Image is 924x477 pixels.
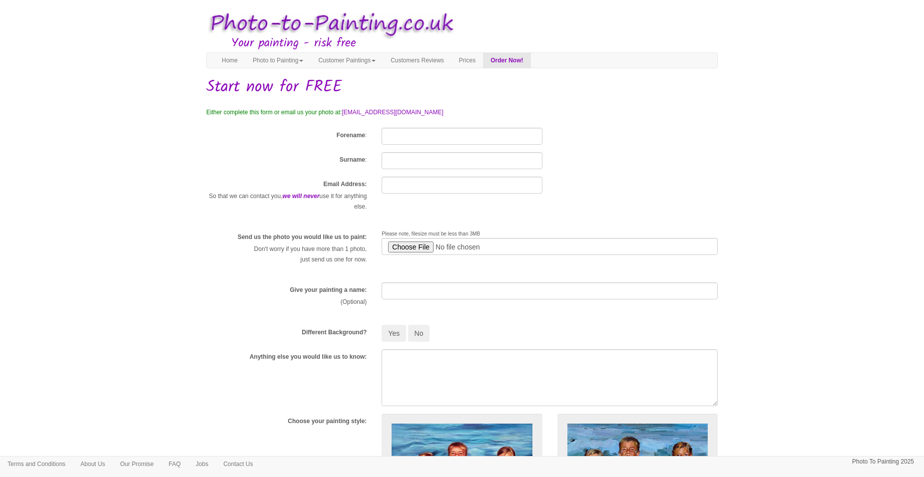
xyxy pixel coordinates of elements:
button: Yes [382,325,406,342]
label: Anything else you would like us to know: [250,353,367,361]
a: Customers Reviews [383,53,452,68]
span: Please note, filesize must be less than 3MB [382,231,480,237]
label: Different Background? [302,328,367,337]
h3: Your painting - risk free [231,37,718,50]
a: Prices [452,53,483,68]
label: Send us the photo you would like us to paint: [238,233,367,241]
p: Don't worry if you have more than 1 photo, just send us one for now. [206,244,367,265]
label: Give your painting a name: [290,286,367,294]
a: Home [214,53,245,68]
button: No [408,325,430,342]
img: Photo to Painting [201,5,457,43]
p: (Optional) [206,297,367,307]
div: : [199,128,374,142]
a: Jobs [188,457,216,472]
p: So that we can contact you, use it for anything else. [206,191,367,212]
div: : [199,152,374,167]
a: Our Promise [112,457,161,472]
a: FAQ [161,457,188,472]
a: Contact Us [216,457,260,472]
label: Surname [340,156,365,164]
a: Photo to Painting [245,53,311,68]
a: Order Now! [483,53,530,68]
label: Forename [337,131,365,140]
h1: Start now for FREE [206,78,718,96]
a: About Us [73,457,112,472]
a: [EMAIL_ADDRESS][DOMAIN_NAME] [342,109,443,116]
label: Email Address: [323,180,367,189]
label: Choose your painting style: [288,417,367,426]
p: Photo To Painting 2025 [852,457,914,467]
em: we will never [283,193,320,200]
span: Either complete this form or email us your photo at: [206,109,342,116]
a: Customer Paintings [311,53,383,68]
